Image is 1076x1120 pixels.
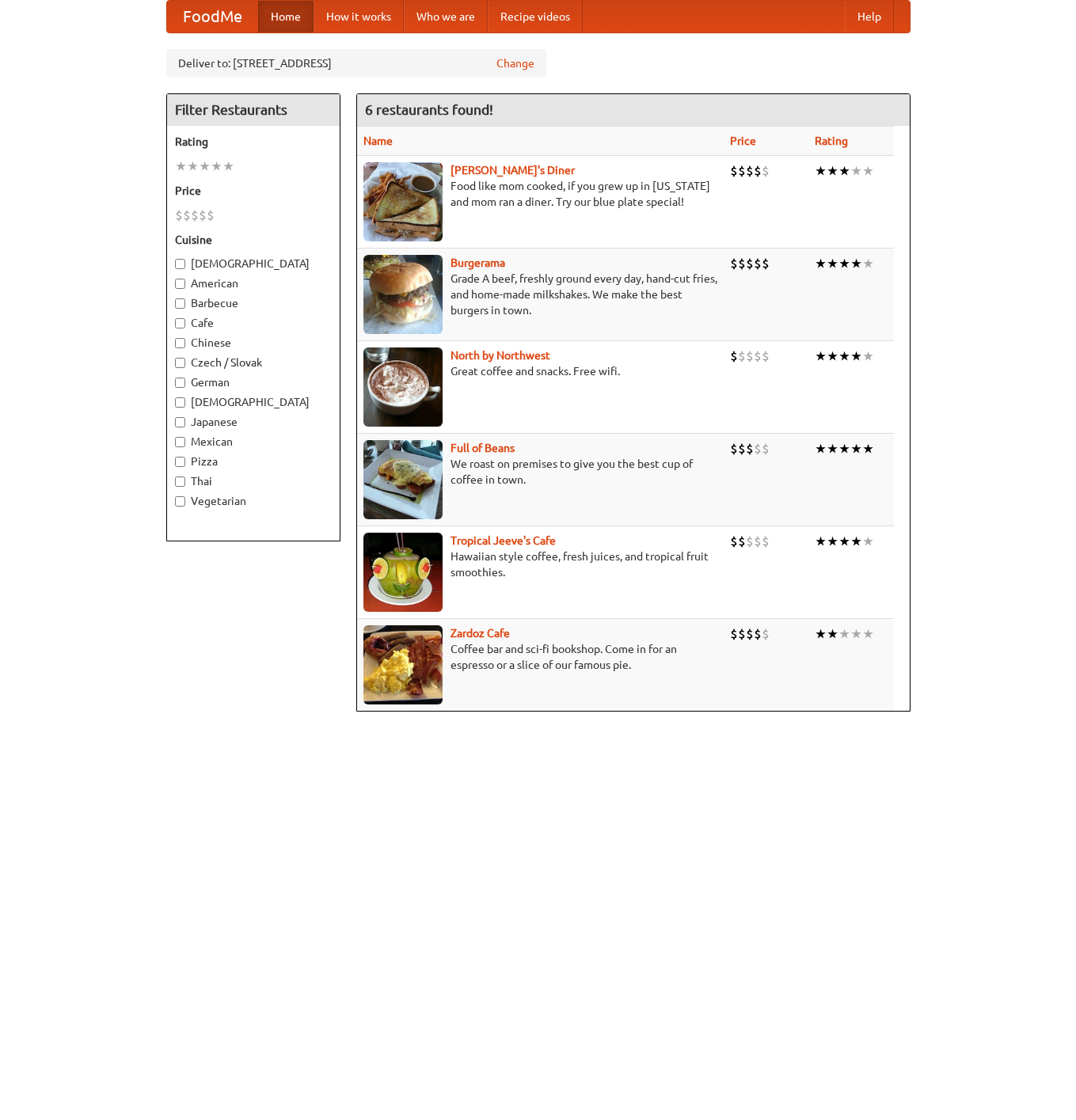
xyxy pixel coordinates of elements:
[762,347,770,365] li: $
[730,625,738,643] li: $
[815,135,848,147] a: Rating
[850,162,862,180] li: ★
[199,158,211,175] li: ★
[175,454,332,469] label: Pizza
[827,625,838,643] li: ★
[175,394,332,410] label: [DEMOGRAPHIC_DATA]
[762,162,770,180] li: $
[827,255,838,272] li: ★
[363,533,443,612] img: jeeves.jpg
[207,207,215,224] li: $
[451,627,510,640] a: Zardoz Cafe
[738,625,746,643] li: $
[187,158,199,175] li: ★
[175,318,185,328] input: Cafe
[175,207,183,224] li: $
[363,271,717,318] p: Grade A beef, freshly ground every day, hand-cut fries, and home-made milkshakes. We make the bes...
[365,102,493,117] ng-pluralize: 6 restaurants found!
[175,496,185,507] input: Vegetarian
[175,358,185,368] input: Czech / Slovak
[862,347,874,365] li: ★
[746,162,754,180] li: $
[730,347,738,365] li: $
[862,255,874,272] li: ★
[838,255,850,272] li: ★
[451,349,550,362] a: North by Northwest
[827,533,838,550] li: ★
[815,162,827,180] li: ★
[754,347,762,365] li: $
[738,255,746,272] li: $
[175,158,187,175] li: ★
[175,493,332,509] label: Vegetarian
[762,533,770,550] li: $
[762,440,770,457] li: $
[730,162,738,180] li: $
[738,347,746,365] li: $
[827,162,838,180] li: ★
[167,94,340,126] h4: Filter Restaurants
[451,256,505,269] a: Burgerama
[175,232,332,248] h5: Cuisine
[754,440,762,457] li: $
[451,164,575,177] a: [PERSON_NAME]'s Diner
[183,207,191,224] li: $
[730,255,738,272] li: $
[175,457,185,467] input: Pizza
[175,355,332,370] label: Czech / Slovak
[363,178,717,210] p: Food like mom cooked, if you grew up in [US_STATE] and mom ran a diner. Try our blue plate special!
[363,347,443,427] img: north.jpg
[845,1,894,32] a: Help
[850,347,862,365] li: ★
[175,256,332,271] label: [DEMOGRAPHIC_DATA]
[838,162,850,180] li: ★
[363,625,443,704] img: zardoz.jpg
[496,55,534,71] a: Change
[191,207,199,224] li: $
[850,440,862,457] li: ★
[167,1,258,32] a: FoodMe
[754,625,762,643] li: $
[838,625,850,643] li: ★
[175,434,332,450] label: Mexican
[175,279,185,289] input: American
[738,162,746,180] li: $
[175,473,332,489] label: Thai
[363,255,443,334] img: burgerama.jpg
[827,347,838,365] li: ★
[363,440,443,519] img: beans.jpg
[175,335,332,351] label: Chinese
[175,259,185,269] input: [DEMOGRAPHIC_DATA]
[451,534,556,547] a: Tropical Jeeve's Cafe
[730,440,738,457] li: $
[363,135,393,147] a: Name
[175,378,185,388] input: German
[730,135,756,147] a: Price
[363,549,717,580] p: Hawaiian style coffee, fresh juices, and tropical fruit smoothies.
[175,414,332,430] label: Japanese
[738,533,746,550] li: $
[488,1,583,32] a: Recipe videos
[314,1,404,32] a: How it works
[175,298,185,309] input: Barbecue
[862,533,874,550] li: ★
[746,625,754,643] li: $
[746,255,754,272] li: $
[175,183,332,199] h5: Price
[175,397,185,408] input: [DEMOGRAPHIC_DATA]
[175,315,332,331] label: Cafe
[815,440,827,457] li: ★
[363,363,717,379] p: Great coffee and snacks. Free wifi.
[815,347,827,365] li: ★
[838,347,850,365] li: ★
[363,162,443,241] img: sallys.jpg
[175,338,185,348] input: Chinese
[862,162,874,180] li: ★
[850,625,862,643] li: ★
[738,440,746,457] li: $
[815,255,827,272] li: ★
